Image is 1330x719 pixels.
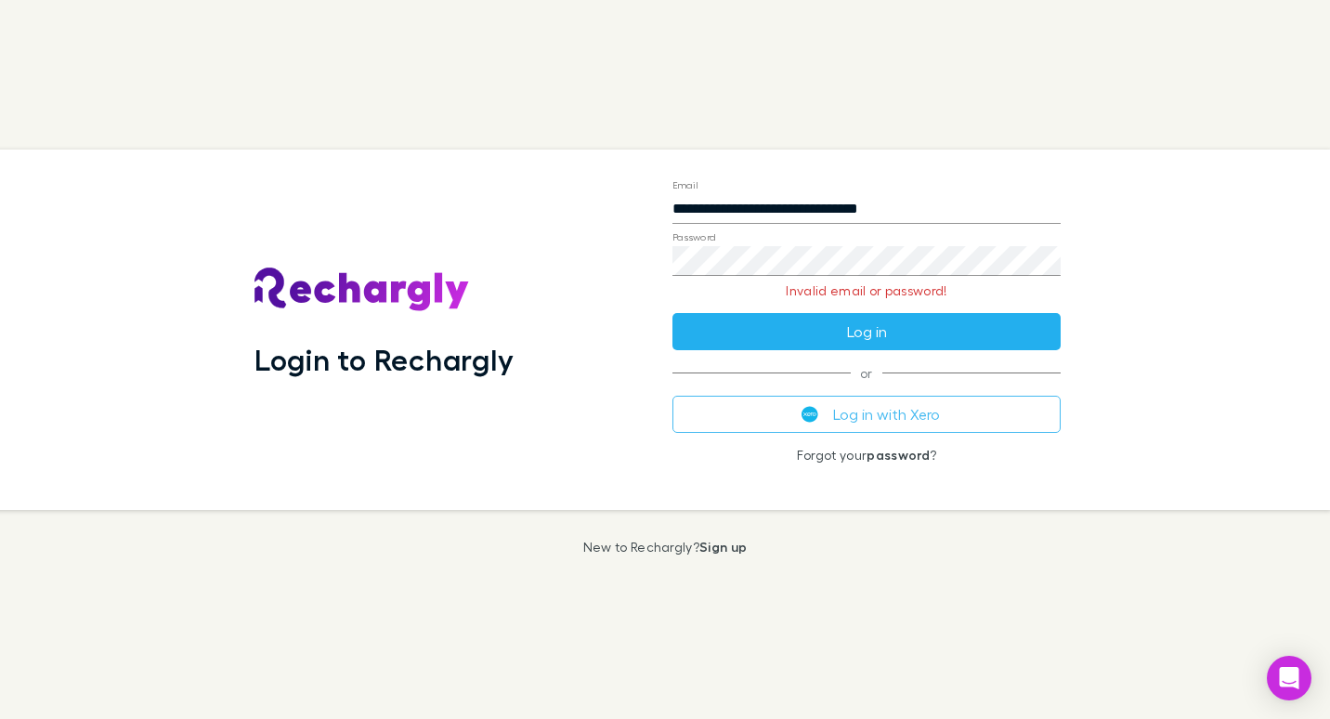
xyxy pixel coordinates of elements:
label: Password [672,230,716,244]
label: Email [672,178,698,192]
div: Open Intercom Messenger [1267,656,1311,700]
p: Forgot your ? [672,448,1061,463]
button: Log in [672,313,1061,350]
p: Invalid email or password! [672,283,1061,298]
img: Xero's logo [802,406,818,423]
a: Sign up [699,539,747,555]
a: password [867,447,930,463]
h1: Login to Rechargly [254,342,514,377]
button: Log in with Xero [672,396,1061,433]
p: New to Rechargly? [583,540,748,555]
img: Rechargly's Logo [254,268,470,312]
span: or [672,373,1061,373]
